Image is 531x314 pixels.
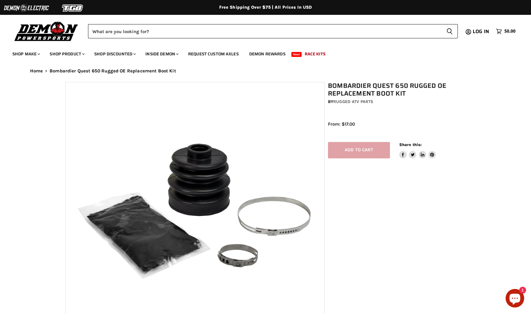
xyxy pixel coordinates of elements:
[300,48,330,60] a: Race Kits
[473,28,489,35] span: Log in
[45,48,88,60] a: Shop Product
[328,98,469,105] div: by
[12,20,80,42] img: Demon Powersports
[18,68,514,74] nav: Breadcrumbs
[504,28,516,34] span: $0.00
[8,45,514,60] ul: Main menu
[328,121,355,127] span: From: $17.00
[8,48,44,60] a: Shop Make
[184,48,243,60] a: Request Custom Axles
[3,2,50,14] img: Demon Electric Logo 2
[470,29,493,34] a: Log in
[399,142,436,158] aside: Share this:
[88,24,441,38] input: Search
[88,24,458,38] form: Product
[493,27,519,36] a: $0.00
[333,99,373,104] a: Rugged ATV Parts
[245,48,290,60] a: Demon Rewards
[328,82,469,97] h1: Bombardier Quest 650 Rugged OE Replacement Boot Kit
[441,24,458,38] button: Search
[90,48,139,60] a: Shop Discounted
[141,48,182,60] a: Inside Demon
[50,2,96,14] img: TGB Logo 2
[291,52,302,57] span: New!
[399,142,422,147] span: Share this:
[30,68,43,74] a: Home
[18,5,514,10] div: Free Shipping Over $75 | All Prices In USD
[504,289,526,309] inbox-online-store-chat: Shopify online store chat
[50,68,176,74] span: Bombardier Quest 650 Rugged OE Replacement Boot Kit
